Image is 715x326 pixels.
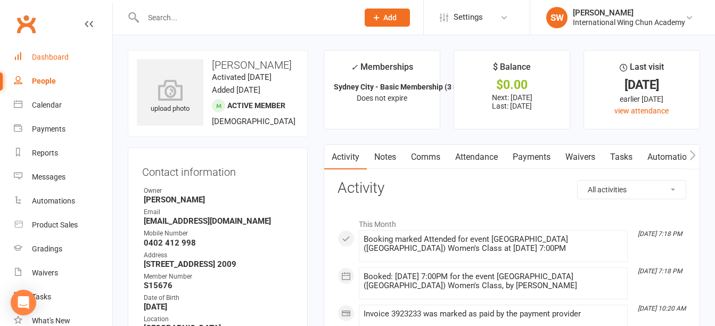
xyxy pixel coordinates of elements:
span: Active member [227,101,285,110]
strong: [STREET_ADDRESS] 2009 [144,259,293,269]
div: SW [546,7,568,28]
i: ✓ [351,62,358,72]
a: Tasks [14,285,112,309]
div: Email [144,207,293,217]
div: Messages [32,173,65,181]
a: Attendance [448,145,505,169]
div: $0.00 [464,79,560,91]
div: earlier [DATE] [594,93,690,105]
span: Settings [454,5,483,29]
a: Dashboard [14,45,112,69]
a: Waivers [14,261,112,285]
i: [DATE] 7:18 PM [638,230,682,238]
div: Gradings [32,244,62,253]
div: $ Balance [493,60,531,79]
a: Payments [14,117,112,141]
li: This Month [338,213,686,230]
time: Added [DATE] [212,85,260,95]
i: [DATE] 10:20 AM [638,305,686,312]
strong: [DATE] [144,302,293,312]
div: Automations [32,197,75,205]
a: Notes [367,145,404,169]
div: Booking marked Attended for event [GEOGRAPHIC_DATA] ([GEOGRAPHIC_DATA]) Women's Class at [DATE] 7... [364,235,623,253]
a: Product Sales [14,213,112,237]
div: [DATE] [594,79,690,91]
div: [PERSON_NAME] [573,8,685,18]
span: Does not expire [357,94,407,102]
div: Mobile Number [144,229,293,239]
div: Calendar [32,101,62,109]
a: Comms [404,145,448,169]
h3: Activity [338,180,686,197]
div: Waivers [32,268,58,277]
div: Memberships [351,60,413,80]
div: Tasks [32,292,51,301]
a: Activity [324,145,367,169]
div: What's New [32,316,70,325]
div: Reports [32,149,58,157]
a: Waivers [558,145,603,169]
span: [DEMOGRAPHIC_DATA] [212,117,295,126]
div: upload photo [137,79,203,115]
a: Clubworx [13,11,39,37]
strong: 0402 412 998 [144,238,293,248]
a: Automations [640,145,703,169]
a: Gradings [14,237,112,261]
div: Dashboard [32,53,69,61]
div: Payments [32,125,65,133]
div: International Wing Chun Academy [573,18,685,27]
a: Messages [14,165,112,189]
input: Search... [140,10,351,25]
button: Add [365,9,410,27]
a: Tasks [603,145,640,169]
p: Next: [DATE] Last: [DATE] [464,93,560,110]
div: Location [144,314,293,324]
h3: Contact information [142,162,293,178]
div: Last visit [620,60,664,79]
div: Product Sales [32,221,78,229]
strong: [EMAIL_ADDRESS][DOMAIN_NAME] [144,216,293,226]
a: Reports [14,141,112,165]
i: [DATE] 7:18 PM [638,267,682,275]
h3: [PERSON_NAME] [137,59,299,71]
div: Invoice 3923233 was marked as paid by the payment provider [364,309,623,319]
time: Activated [DATE] [212,72,272,82]
div: Address [144,250,293,260]
a: Calendar [14,93,112,117]
div: Open Intercom Messenger [11,290,36,315]
div: Owner [144,186,293,196]
div: People [32,77,56,85]
a: Payments [505,145,558,169]
span: Add [383,13,397,22]
div: Member Number [144,272,293,282]
div: Booked: [DATE] 7:00PM for the event [GEOGRAPHIC_DATA] ([GEOGRAPHIC_DATA]) Women's Class, by [PERS... [364,272,623,290]
strong: S15676 [144,281,293,290]
a: Automations [14,189,112,213]
strong: Sydney City - Basic Membership (3 mo. Mini... [334,83,489,91]
a: view attendance [614,107,669,115]
strong: [PERSON_NAME] [144,195,293,205]
div: Date of Birth [144,293,293,303]
a: People [14,69,112,93]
